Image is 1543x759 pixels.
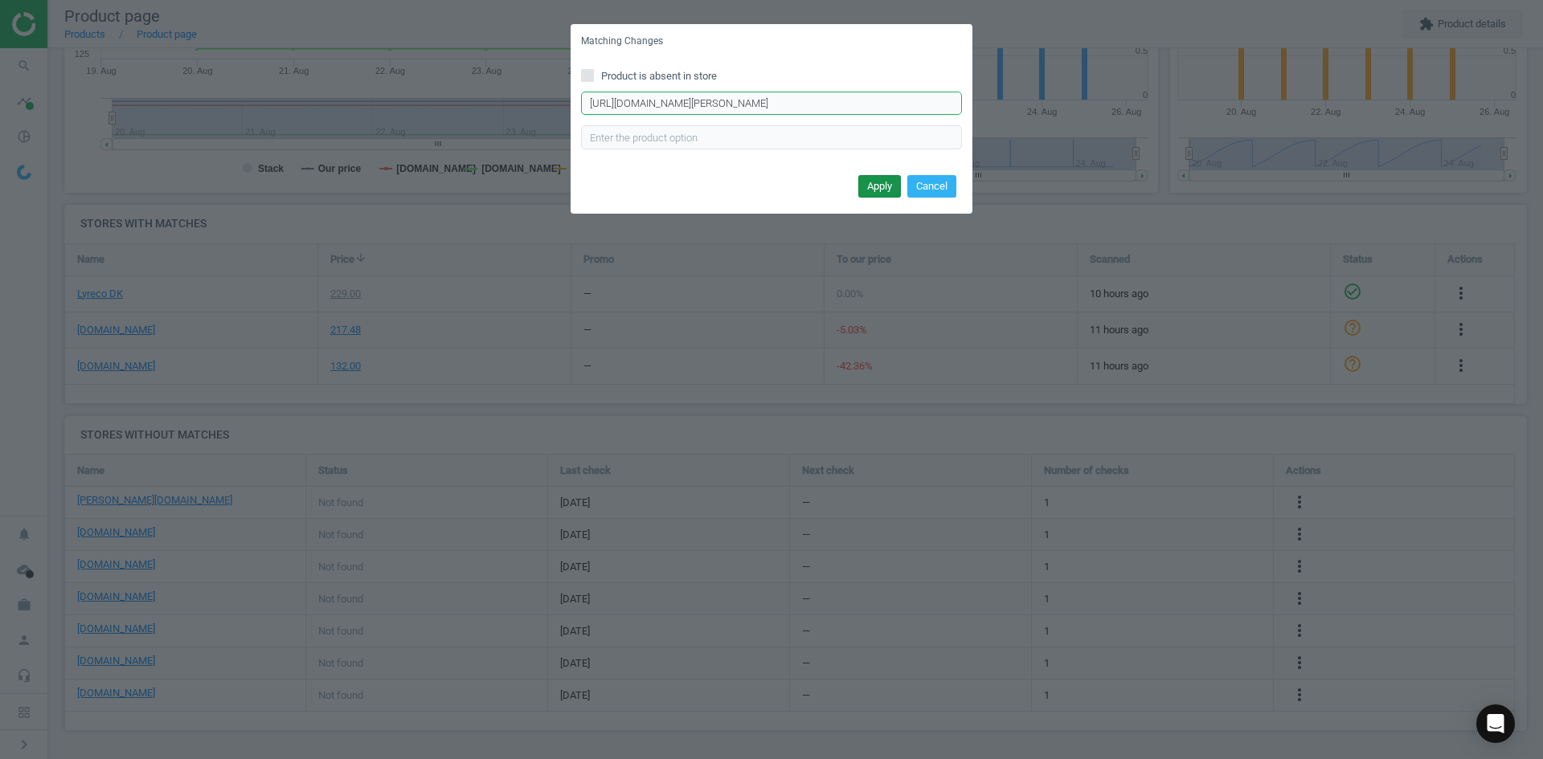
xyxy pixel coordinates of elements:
button: Apply [858,175,901,198]
h5: Matching Changes [581,35,663,48]
span: Product is absent in store [598,69,720,84]
input: Enter correct product URL [581,92,962,116]
button: Cancel [907,175,956,198]
div: Open Intercom Messenger [1476,704,1515,743]
input: Enter the product option [581,125,962,149]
